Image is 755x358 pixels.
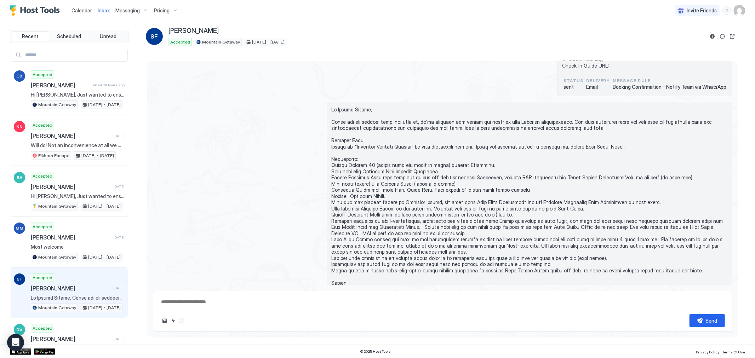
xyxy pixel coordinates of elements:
span: Accepted [170,39,190,45]
div: tab-group [10,30,128,43]
span: sent [564,84,583,90]
span: Accepted [33,71,52,78]
div: menu [722,6,731,15]
a: Google Play Store [34,348,55,355]
span: Accepted [33,325,52,331]
span: [DATE] - [DATE] [81,152,114,159]
span: [PERSON_NAME] [31,234,110,241]
span: SF [17,276,22,282]
a: Terms Of Use [722,348,745,355]
span: Messaging [115,7,140,14]
span: [PERSON_NAME] [31,132,110,139]
span: Calendar [72,7,92,13]
span: Lo Ipsumd Sitame, Conse adi eli seddoei temp inci utla et, do’ma aliquaen adm veniam qui nostr ex... [31,295,125,301]
span: CB [17,73,23,79]
span: about 24 hours ago [93,83,125,87]
button: Send [690,314,725,327]
span: [PERSON_NAME] [31,335,110,342]
button: Quick reply [169,317,177,325]
span: [DATE] - [DATE] [252,39,285,45]
span: SF [151,32,158,41]
span: Invite Friends [687,7,717,14]
div: User profile [734,5,745,16]
span: [PERSON_NAME] [31,183,110,190]
span: [PERSON_NAME] [31,285,110,292]
span: [DATE] [113,184,125,189]
span: [PERSON_NAME] [31,82,90,89]
span: Elkhorn Escape [38,152,69,159]
span: Inbox [98,7,110,13]
button: Upload image [160,317,169,325]
button: Recent [12,31,49,41]
span: Accepted [33,122,52,128]
span: © 2025 Host Tools [360,349,391,354]
span: BA [17,174,22,181]
button: Reservation information [708,32,717,41]
button: Open reservation [728,32,737,41]
span: Will do! Not an inconvenience at all we will be sure to keep up with that and thank you for the a... [31,142,125,149]
span: Email [586,84,610,90]
span: MM [16,225,23,231]
span: Accepted [33,224,52,230]
span: Terms Of Use [722,350,745,354]
span: [DATE] [113,337,125,341]
button: Scheduled [51,31,88,41]
a: Calendar [72,7,92,14]
a: App Store [10,348,31,355]
span: status [564,77,583,84]
span: Hi [PERSON_NAME], Just wanted to ensure you have everything you need or if you had any questions?... [31,92,125,98]
span: [DATE] - [DATE] [88,203,121,209]
span: [DATE] [113,286,125,290]
span: Delivery [586,77,610,84]
span: Unread [100,33,116,40]
span: [DATE] - [DATE] [88,254,121,260]
span: Accepted [33,275,52,281]
div: Send [706,317,717,324]
span: Recent [22,33,39,40]
span: [DATE] - [DATE] [88,102,121,108]
span: DV [17,327,23,333]
button: Unread [89,31,127,41]
span: Pricing [154,7,170,14]
span: Scheduled [57,33,81,40]
a: Inbox [98,7,110,14]
span: [PERSON_NAME] [168,27,219,35]
span: [DATE] [113,134,125,138]
span: [DATE] [113,235,125,240]
span: Mountain Getaway [38,102,76,108]
span: NN [16,123,23,130]
div: Open Intercom Messenger [7,334,24,351]
span: [DATE] - [DATE] [88,305,121,311]
span: Mountain Getaway [38,203,76,209]
input: Input Field [22,49,127,61]
span: Mountain Getaway [38,305,76,311]
span: Mountain Getaway [202,39,240,45]
span: Hi [PERSON_NAME], Just wanted to ensure you have everything you need or if you had any questions?... [31,193,125,200]
a: Privacy Policy [696,348,719,355]
a: Host Tools Logo [10,5,63,16]
span: Most welcome [31,244,125,250]
span: Booking Confirmation - Notify Team via WhatsApp [613,84,726,90]
span: Accepted [33,173,52,179]
button: Sync reservation [718,32,727,41]
span: Privacy Policy [696,350,719,354]
span: Message Rule [613,77,726,84]
span: Mountain Getaway [38,254,76,260]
